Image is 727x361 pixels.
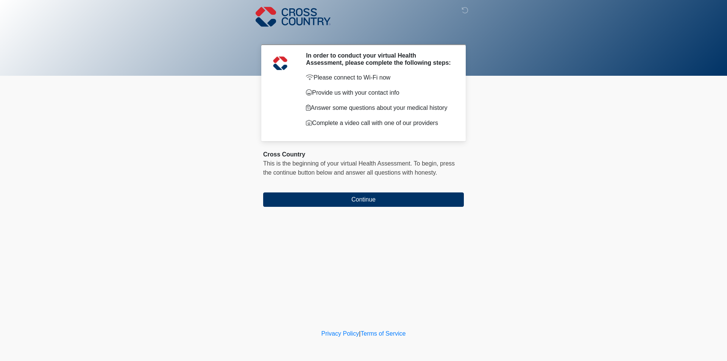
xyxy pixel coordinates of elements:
[321,330,359,337] a: Privacy Policy
[306,103,452,113] p: Answer some questions about your medical history
[306,52,452,66] h2: In order to conduct your virtual Health Assessment, please complete the following steps:
[257,27,470,41] h1: ‎ ‎ ‎
[359,330,360,337] a: |
[414,160,440,167] span: To begin,
[360,330,406,337] a: Terms of Service
[263,150,464,159] div: Cross Country
[306,119,452,128] p: Complete a video call with one of our providers
[306,88,452,97] p: Provide us with your contact info
[263,160,455,176] span: press the continue button below and answer all questions with honesty.
[263,192,464,207] button: Continue
[269,52,292,75] img: Agent Avatar
[263,160,412,167] span: This is the beginning of your virtual Health Assessment.
[256,6,331,28] img: Cross Country Logo
[306,73,452,82] p: Please connect to Wi-Fi now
